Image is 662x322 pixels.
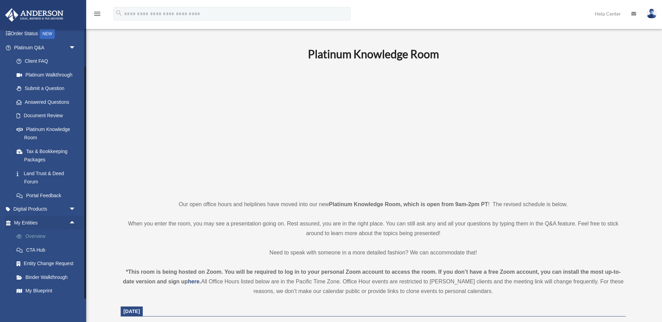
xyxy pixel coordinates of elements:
[115,9,123,17] i: search
[5,27,86,41] a: Order StatusNEW
[646,9,657,19] img: User Pic
[121,248,626,258] p: Need to speak with someone in a more detailed fashion? We can accommodate that!
[10,189,86,202] a: Portal Feedback
[5,202,86,216] a: Digital Productsarrow_drop_down
[10,82,86,95] a: Submit a Question
[93,10,101,18] i: menu
[10,167,86,189] a: Land Trust & Deed Forum
[10,270,86,284] a: Binder Walkthrough
[10,284,86,298] a: My Blueprint
[10,257,86,271] a: Entity Change Request
[3,8,66,22] img: Anderson Advisors Platinum Portal
[123,269,621,284] strong: *This room is being hosted on Zoom. You will be required to log in to your personal Zoom account ...
[69,202,83,217] span: arrow_drop_down
[270,70,477,187] iframe: 231110_Toby_KnowledgeRoom
[10,243,86,257] a: CTA Hub
[121,219,626,238] p: When you enter the room, you may see a presentation going on. Rest assured, you are in the right ...
[329,201,488,207] strong: Platinum Knowledge Room, which is open from 9am-2pm PT
[40,29,55,39] div: NEW
[69,216,83,230] span: arrow_drop_up
[188,279,200,284] a: here
[10,95,86,109] a: Answered Questions
[10,68,86,82] a: Platinum Walkthrough
[5,216,86,230] a: My Entitiesarrow_drop_up
[10,54,86,68] a: Client FAQ
[10,109,86,123] a: Document Review
[10,230,86,243] a: Overview
[308,47,439,61] b: Platinum Knowledge Room
[200,279,201,284] strong: .
[121,267,626,296] div: All Office Hours listed below are in the Pacific Time Zone. Office Hour events are restricted to ...
[93,12,101,18] a: menu
[10,144,86,167] a: Tax & Bookkeeping Packages
[123,309,140,314] span: [DATE]
[5,41,86,54] a: Platinum Q&Aarrow_drop_down
[121,200,626,209] p: Our open office hours and helplines have moved into our new ! The revised schedule is below.
[10,122,83,144] a: Platinum Knowledge Room
[69,41,83,55] span: arrow_drop_down
[10,298,86,311] a: Tax Due Dates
